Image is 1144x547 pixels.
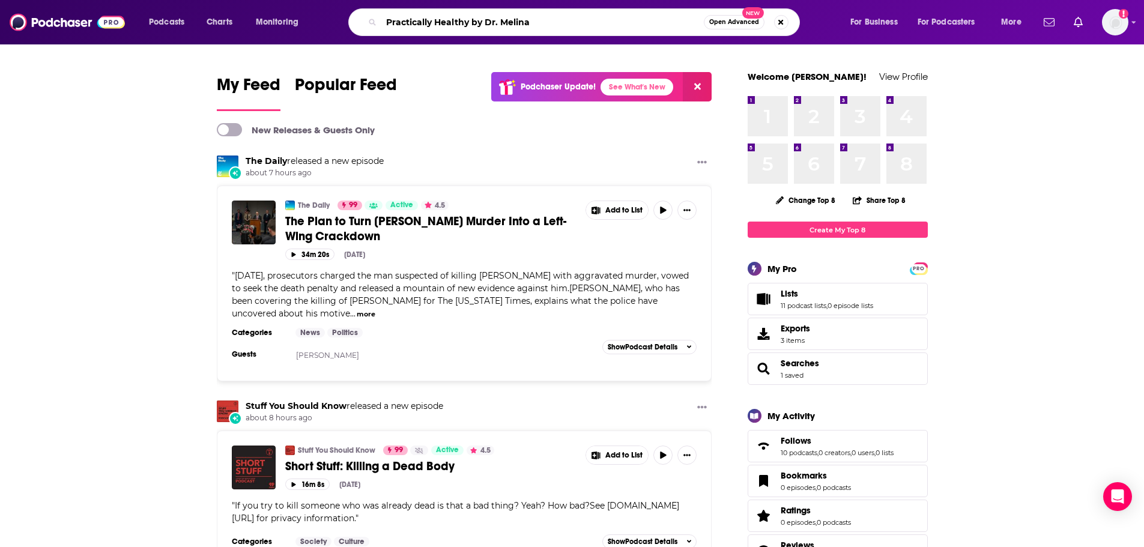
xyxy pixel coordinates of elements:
a: 0 creators [819,449,850,457]
span: , [826,301,828,310]
a: Welcome [PERSON_NAME]! [748,71,867,82]
a: Popular Feed [295,74,397,111]
a: Ratings [781,505,851,516]
span: Exports [781,323,810,334]
a: Active [431,446,464,455]
span: For Business [850,14,898,31]
span: The Plan to Turn [PERSON_NAME] Murder Into a Left-Wing Crackdown [285,214,566,244]
a: Society [295,537,331,546]
span: Bookmarks [781,470,827,481]
button: more [357,309,375,319]
a: The Daily [246,156,287,166]
img: User Profile [1102,9,1128,35]
button: Change Top 8 [769,193,843,208]
span: More [1001,14,1021,31]
button: Show More Button [692,400,712,416]
a: Exports [748,318,928,350]
div: [DATE] [339,480,360,489]
span: " " [232,500,679,524]
a: Bookmarks [781,470,851,481]
button: 16m 8s [285,479,330,490]
span: My Feed [217,74,280,102]
a: Podchaser - Follow, Share and Rate Podcasts [10,11,125,34]
span: Searches [781,358,819,369]
span: Short Stuff: Killing a Dead Body [285,459,455,474]
button: Show More Button [586,201,649,219]
div: Search podcasts, credits, & more... [360,8,811,36]
h3: Categories [232,328,286,337]
a: My Feed [217,74,280,111]
a: The Daily [298,201,330,210]
a: 0 users [852,449,874,457]
span: 99 [395,444,403,456]
button: Show More Button [586,446,649,464]
span: about 8 hours ago [246,413,443,423]
button: Show More Button [677,201,697,220]
a: 0 podcasts [817,518,851,527]
span: ... [350,308,356,319]
span: Ratings [781,505,811,516]
button: open menu [993,13,1037,32]
a: Stuff You Should Know [285,446,295,455]
button: Show More Button [677,446,697,465]
a: PRO [912,264,926,273]
div: My Pro [767,263,797,274]
span: Exports [752,325,776,342]
button: open menu [910,13,993,32]
span: , [816,518,817,527]
span: If you try to kill someone who was already dead is that a bad thing? Yeah? How bad?See [DOMAIN_NA... [232,500,679,524]
span: New [742,7,764,19]
span: , [816,483,817,492]
span: Add to List [605,451,643,460]
a: 0 episodes [781,518,816,527]
span: Monitoring [256,14,298,31]
span: Follows [748,430,928,462]
img: Short Stuff: Killing a Dead Body [232,446,276,489]
img: Stuff You Should Know [217,400,238,422]
span: Bookmarks [748,465,928,497]
h3: released a new episode [246,400,443,412]
button: open menu [842,13,913,32]
span: Charts [207,14,232,31]
button: 34m 20s [285,249,334,260]
a: 0 podcasts [817,483,851,492]
a: Create My Top 8 [748,222,928,238]
span: Show Podcast Details [608,343,677,351]
button: 4.5 [467,446,494,455]
span: For Podcasters [918,14,975,31]
a: Follows [752,438,776,455]
button: Share Top 8 [852,189,906,212]
span: 3 items [781,336,810,345]
button: Show profile menu [1102,9,1128,35]
a: 0 episode lists [828,301,873,310]
span: 99 [349,199,357,211]
a: Active [386,201,418,210]
a: Culture [334,537,369,546]
a: Charts [199,13,240,32]
img: The Plan to Turn Charlie Kirk’s Murder Into a Left-Wing Crackdown [232,201,276,244]
span: " [232,270,689,319]
h3: Guests [232,349,286,359]
a: Lists [781,288,873,299]
img: The Daily [285,201,295,210]
a: Stuff You Should Know [246,400,347,411]
span: [DATE], prosecutors charged the man suspected of killing [PERSON_NAME] with aggravated murder, vo... [232,270,689,319]
span: Show Podcast Details [608,537,677,546]
a: [PERSON_NAME] [296,351,359,360]
a: See What's New [601,79,673,95]
span: Lists [748,283,928,315]
span: Popular Feed [295,74,397,102]
img: The Daily [217,156,238,177]
input: Search podcasts, credits, & more... [381,13,704,32]
h3: released a new episode [246,156,384,167]
a: Show notifications dropdown [1039,12,1059,32]
span: Follows [781,435,811,446]
button: 4.5 [421,201,449,210]
div: Open Intercom Messenger [1103,482,1132,511]
a: 0 lists [876,449,894,457]
a: Lists [752,291,776,307]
